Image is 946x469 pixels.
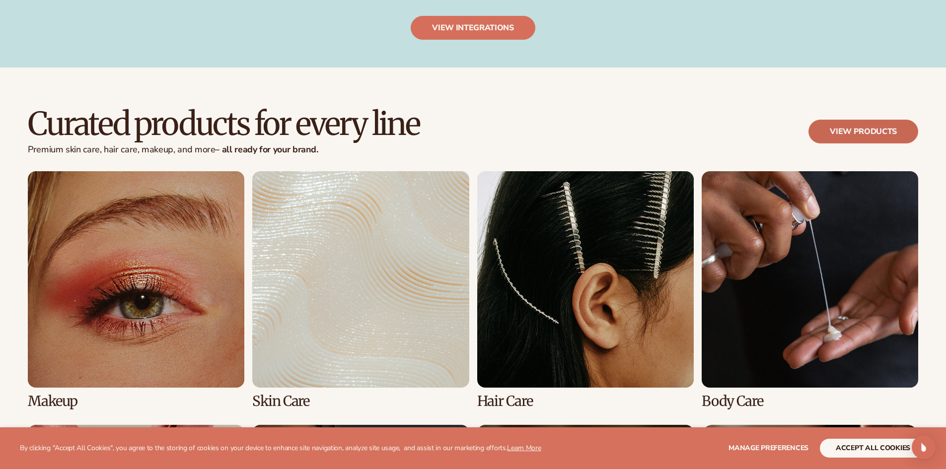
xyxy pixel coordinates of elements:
p: Premium skin care, hair care, makeup, and more [28,144,420,155]
h3: Body Care [702,394,918,409]
h2: Curated products for every line [28,107,420,140]
div: 2 / 8 [252,171,469,409]
h3: Hair Care [477,394,694,409]
button: accept all cookies [820,439,926,458]
div: 1 / 8 [28,171,244,409]
a: Learn More [507,443,541,453]
button: Manage preferences [728,439,808,458]
h3: Makeup [28,394,244,409]
p: By clicking "Accept All Cookies", you agree to the storing of cookies on your device to enhance s... [20,444,541,453]
div: 4 / 8 [702,171,918,409]
h3: Skin Care [252,394,469,409]
a: view integrations [411,16,535,40]
span: Manage preferences [728,443,808,453]
strong: – all ready for your brand. [215,143,318,155]
div: Open Intercom Messenger [912,435,936,459]
div: 3 / 8 [477,171,694,409]
a: View products [808,120,918,143]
